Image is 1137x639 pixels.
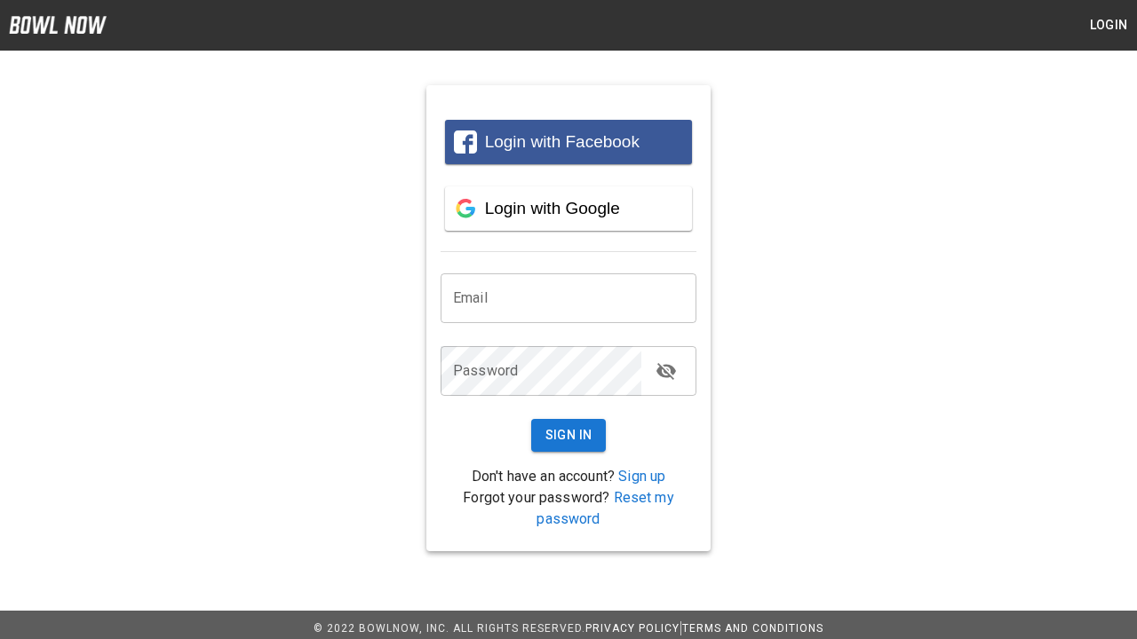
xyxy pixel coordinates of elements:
[445,186,692,231] button: Login with Google
[485,199,620,217] span: Login with Google
[531,419,607,452] button: Sign In
[682,622,823,635] a: Terms and Conditions
[9,16,107,34] img: logo
[585,622,680,635] a: Privacy Policy
[1080,9,1137,42] button: Login
[441,466,696,487] p: Don't have an account?
[485,132,640,151] span: Login with Facebook
[537,489,673,527] a: Reset my password
[441,487,696,530] p: Forgot your password?
[618,468,665,485] a: Sign up
[648,353,684,389] button: toggle password visibility
[445,120,692,164] button: Login with Facebook
[314,622,585,635] span: © 2022 BowlNow, Inc. All Rights Reserved.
